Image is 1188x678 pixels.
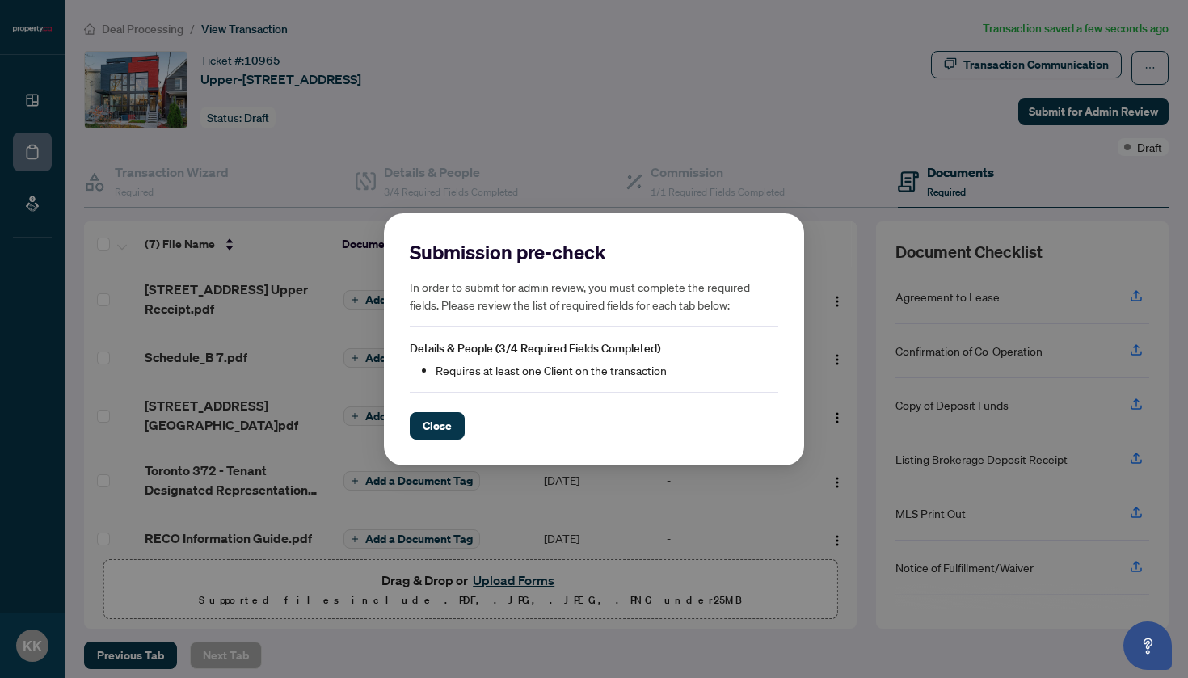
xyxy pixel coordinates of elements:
[1123,621,1172,670] button: Open asap
[410,278,778,314] h5: In order to submit for admin review, you must complete the required fields. Please review the lis...
[410,411,465,439] button: Close
[410,341,660,356] span: Details & People (3/4 Required Fields Completed)
[436,360,778,378] li: Requires at least one Client on the transaction
[423,412,452,438] span: Close
[410,239,778,265] h2: Submission pre-check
